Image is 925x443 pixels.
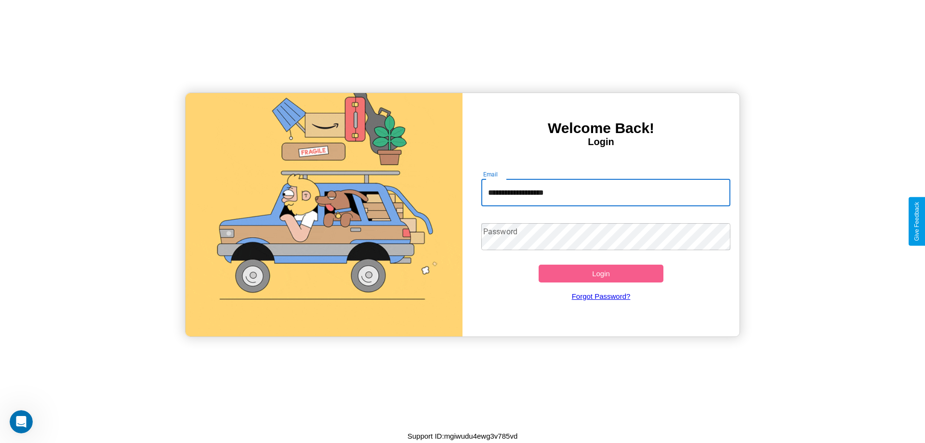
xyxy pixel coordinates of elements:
h3: Welcome Back! [462,120,740,136]
button: Login [539,265,663,282]
img: gif [185,93,462,336]
iframe: Intercom live chat [10,410,33,433]
h4: Login [462,136,740,148]
div: Give Feedback [913,202,920,241]
a: Forgot Password? [476,282,726,310]
p: Support ID: mgiwudu4ewg3v785vd [408,430,517,443]
label: Email [483,170,498,178]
